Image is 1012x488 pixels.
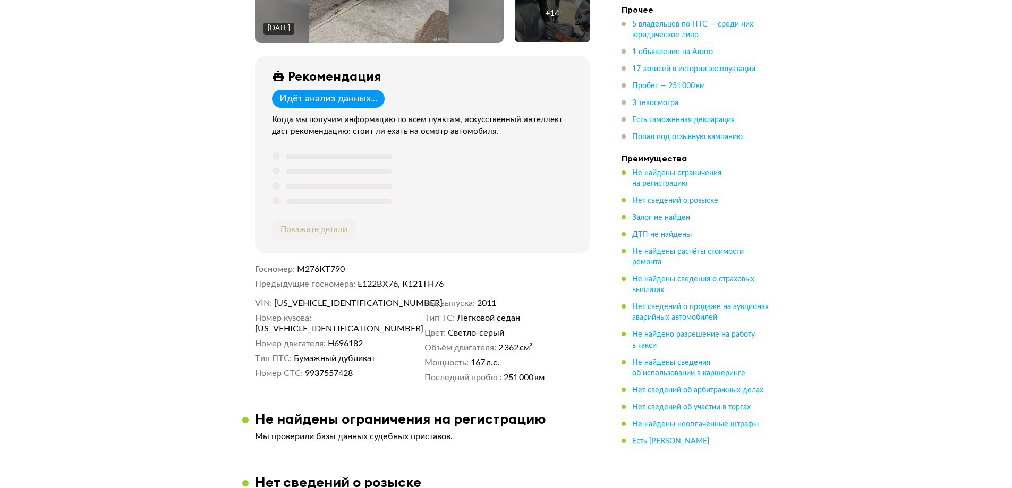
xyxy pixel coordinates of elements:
dt: Тип ПТС [255,353,292,364]
span: 5 владельцев по ПТС — среди них юридическое лицо [632,21,753,39]
span: Легковой седан [457,313,520,323]
span: Нет сведений о продаже на аукционах аварийных автомобилей [632,303,769,321]
dt: VIN [255,298,272,309]
dt: Объём двигателя [424,343,496,353]
h3: Не найдены ограничения на регистрацию [255,410,546,427]
span: Не найдены сведения об использовании в каршеринге [632,358,745,376]
dt: Последний пробег [424,372,501,383]
dt: Номер СТС [255,368,303,379]
div: + 14 [545,8,559,19]
span: Нет сведений об участии в торгах [632,403,751,410]
span: Пробег — 251 000 км [632,82,705,90]
span: Не найдены неоплаченные штрафы [632,420,759,427]
span: Покажите детали [280,226,347,234]
div: Когда мы получим информацию по всем пунктам, искусственный интеллект даст рекомендацию: стоит ли ... [272,114,577,138]
span: Есть [PERSON_NAME] [632,437,709,444]
span: [US_VEHICLE_IDENTIFICATION_NUMBER] [274,298,396,309]
h4: Преимущества [622,153,770,164]
div: [DATE] [268,24,290,33]
span: Светло-серый [448,328,504,338]
span: 2 362 см³ [498,343,533,353]
dt: Номер двигателя [255,338,326,349]
span: ДТП не найдены [632,231,692,238]
dd: Е122ВХ76, К121ТН76 [358,279,590,289]
span: 251 000 км [504,372,545,383]
span: Не найдены сведения о страховых выплатах [632,276,754,294]
span: 17 записей в истории эксплуатации [632,65,755,73]
dt: Цвет [424,328,446,338]
span: Не найдены ограничения на регистрацию [632,169,721,187]
span: Есть таможенная декларация [632,116,735,124]
span: 167 л.с. [471,357,499,368]
dt: Номер кузова [255,313,311,323]
span: Нет сведений о розыске [632,197,718,204]
span: Нет сведений об арбитражных делах [632,386,763,393]
span: Залог не найден [632,214,690,221]
span: Н696182 [328,338,363,349]
h4: Прочее [622,4,770,15]
dt: Тип ТС [424,313,455,323]
p: Мы проверили базы данных судебных приставов. [255,431,590,442]
dt: Мощность [424,357,469,368]
span: Бумажный дубликат [294,353,375,364]
div: Рекомендация [288,69,381,83]
dt: Предыдущие госномера [255,279,355,289]
span: 1 объявление на Авито [632,48,713,56]
div: Идёт анализ данных... [279,93,377,105]
span: 9937557428 [305,368,353,379]
dt: Год выпуска [424,298,475,309]
dt: Госномер [255,264,295,275]
span: 2011 [477,298,496,309]
span: М276КТ790 [297,265,345,273]
span: Не найдено разрешение на работу в такси [632,331,755,349]
span: Попал под отзывную кампанию [632,133,743,141]
span: [US_VEHICLE_IDENTIFICATION_NUMBER] [255,323,377,334]
button: Покажите детали [272,219,356,241]
span: Не найдены расчёты стоимости ремонта [632,248,744,266]
span: 3 техосмотра [632,99,678,107]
